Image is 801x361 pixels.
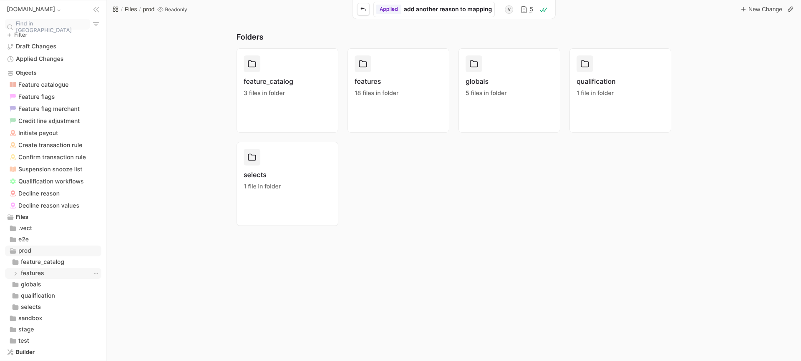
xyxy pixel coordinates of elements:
div: File explorer entry [5,336,101,346]
div: builder [5,347,101,358]
span: selects [244,170,281,179]
span: Readonly [165,6,187,13]
span: edit [18,337,38,345]
span: edit [21,258,64,266]
div: File explorer entry [5,103,101,115]
span: 5 files in folder [466,90,507,97]
span: prod [143,6,154,13]
div: File explorer entry [5,200,101,211]
div: File explorer entry [5,151,101,163]
div: File explorer entry [5,234,101,245]
div: files/sandbox/ [5,313,101,324]
div: File explorer entry [5,212,101,223]
div: File explorer entry [5,257,101,268]
span: Files [125,6,137,13]
span: Applied Changes [16,55,63,63]
span: edit [404,6,492,13]
button: features18 files in folder [348,48,449,133]
div: File explorer entry [5,246,101,256]
div: Parameters [107,18,801,361]
span: Change Display Name [404,5,492,13]
div: File explorer entry [5,279,101,290]
button: branch expand control [11,269,20,278]
div: File explorer entry [5,324,101,335]
span: Filter [14,33,27,38]
button: branch expand control [9,247,17,255]
button: branch expand control [6,348,15,356]
div: File explorer entry [5,302,101,313]
button: branch expand control [9,224,17,233]
button: branch expand control [11,281,20,289]
button: Diff [517,2,537,17]
div: collections/.vect/.virtual-2022v1/.vect/labels/recipes/feature-flags.json [5,91,101,103]
span: Find in [GEOGRAPHIC_DATA] [16,20,88,34]
div: Objects [16,70,37,76]
span: edit [18,247,38,255]
span: / [121,5,123,13]
button: qualification1 file in folder [569,48,671,133]
div: File explorer entry [5,291,101,301]
div: Tree View [5,56,101,358]
button: feature_catalog3 files in folder [237,48,338,133]
div: collections/.vect/.virtual-2022v1/.vect/labels/recipes/credit-line-adjustment.json [5,115,101,127]
div: Change state [376,5,401,14]
div: files/stage/ [5,324,101,335]
span: edit [16,214,34,221]
div: files/prod/features/ [5,268,101,279]
span: Create transaction rule [18,142,83,149]
div: File explorer entry [5,313,101,324]
div: files [5,212,101,346]
div: collections/.vect/.virtual-2022v1/.vect/labels/recipes/initiate-payout.json [5,127,101,139]
div: File explorer entry [5,268,101,279]
div: File explorer entry [5,127,101,139]
div: files/prod/ [5,246,101,313]
button: Confirmations [537,2,550,17]
span: edit [18,314,42,323]
span: Confirm transaction rule [18,154,86,161]
div: files/prod/feature_catalog/ [5,257,101,268]
div: files/prod/qualification/ [5,291,101,301]
button: Files [123,3,139,15]
div: File explorer entry [5,115,101,127]
div: collections/.vect/.virtual-2022v1/.vect/labels/recipes/confirm-transaction-rule.json [5,151,101,163]
button: New Change [738,3,784,15]
button: Filter [5,30,30,40]
a: Draft changes [5,41,101,52]
span: edit [21,281,41,289]
div: File explorer entry [5,175,101,187]
div: collections/.vect/.virtual-2022v1/.vect/labels/recipes/create-transaction-rule.json [5,139,101,151]
button: Find in [GEOGRAPHIC_DATA] [5,19,90,30]
button: branch expand control [6,213,15,221]
button: Context menu trigger [92,269,100,278]
div: File explorer entry [5,223,101,234]
span: [DOMAIN_NAME] [7,5,55,14]
span: edit [21,303,41,311]
div: files/test/ [5,336,101,346]
div: File explorer entry [5,188,101,199]
button: Repo menu [5,5,63,15]
div: branch expand controlBuilder [5,347,101,358]
button: globals5 files in folder [458,48,560,133]
span: edit [18,236,38,244]
div: collections/.vect/.virtual-2022v1/.vect/labels/recipes/feature-catalogue.json [5,79,101,90]
div: collections/.vect/.virtual-2022v1/.vect/labels/recipes/feature-flag-merchant.json [5,103,101,115]
div: File explorer entry [5,163,101,175]
span: Credit line adjustment [18,118,80,125]
span: edit [21,292,55,300]
span: Feature flags [18,93,55,100]
span: Qualification workflows [18,178,84,185]
div: collections/.vect/.virtual-2022v1/.vect/labels/recipes/decline-reason.json [5,188,101,199]
div: branch expand controlObjects [5,68,101,78]
span: features [355,77,398,85]
span: 5 [529,7,533,13]
button: branch expand control [11,303,20,311]
button: branch expand control [9,337,17,345]
span: Decline reason values [18,202,79,209]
